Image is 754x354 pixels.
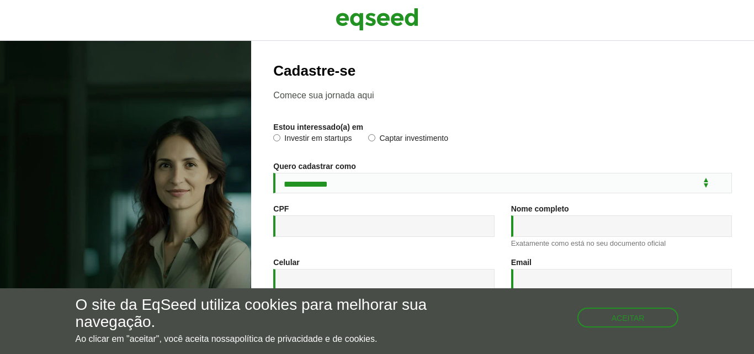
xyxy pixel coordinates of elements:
a: política de privacidade e de cookies [235,335,375,344]
img: EqSeed Logo [336,6,418,33]
p: Comece sua jornada aqui [273,90,732,101]
label: Quero cadastrar como [273,162,355,170]
h5: O site da EqSeed utiliza cookies para melhorar sua navegação. [76,297,438,331]
input: Investir em startups [273,134,280,141]
label: CPF [273,205,289,213]
label: Estou interessado(a) em [273,123,363,131]
p: Ao clicar em "aceitar", você aceita nossa . [76,334,438,344]
h2: Cadastre-se [273,63,732,79]
label: Investir em startups [273,134,352,145]
label: Celular [273,258,299,266]
button: Aceitar [577,308,679,327]
input: Captar investimento [368,134,375,141]
label: Email [511,258,532,266]
label: Captar investimento [368,134,448,145]
div: Exatamente como está no seu documento oficial [511,240,732,247]
label: Nome completo [511,205,569,213]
